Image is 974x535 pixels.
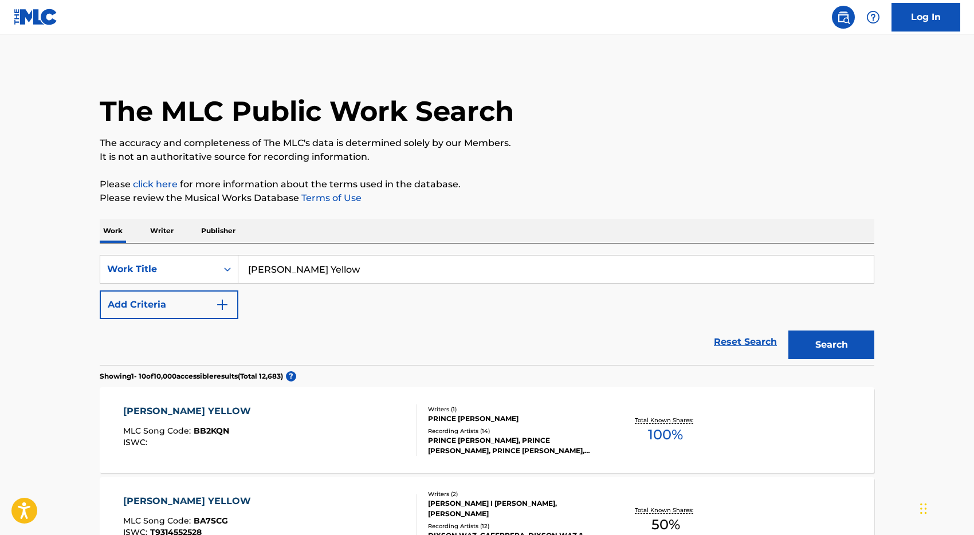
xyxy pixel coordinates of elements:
[14,9,58,25] img: MLC Logo
[100,371,283,381] p: Showing 1 - 10 of 10,000 accessible results (Total 12,683 )
[836,10,850,24] img: search
[100,219,126,243] p: Work
[123,426,194,436] span: MLC Song Code :
[428,414,601,424] div: PRINCE [PERSON_NAME]
[635,416,696,424] p: Total Known Shares:
[100,387,874,473] a: [PERSON_NAME] YELLOWMLC Song Code:BB2KQNISWC:Writers (1)PRINCE [PERSON_NAME]Recording Artists (14...
[286,371,296,381] span: ?
[107,262,210,276] div: Work Title
[194,426,229,436] span: BB2KQN
[123,437,150,447] span: ISWC :
[428,427,601,435] div: Recording Artists ( 14 )
[123,404,257,418] div: [PERSON_NAME] YELLOW
[133,179,178,190] a: click here
[299,192,362,203] a: Terms of Use
[100,178,874,191] p: Please for more information about the terms used in the database.
[215,298,229,312] img: 9d2ae6d4665cec9f34b9.svg
[100,191,874,205] p: Please review the Musical Works Database
[428,522,601,530] div: Recording Artists ( 12 )
[100,136,874,150] p: The accuracy and completeness of The MLC's data is determined solely by our Members.
[123,494,257,508] div: [PERSON_NAME] YELLOW
[891,3,960,32] a: Log In
[428,498,601,519] div: [PERSON_NAME] I [PERSON_NAME], [PERSON_NAME]
[866,10,880,24] img: help
[648,424,683,445] span: 100 %
[198,219,239,243] p: Publisher
[651,514,680,535] span: 50 %
[100,290,238,319] button: Add Criteria
[635,506,696,514] p: Total Known Shares:
[708,329,783,355] a: Reset Search
[428,490,601,498] div: Writers ( 2 )
[194,516,228,526] span: BA7SCG
[123,516,194,526] span: MLC Song Code :
[788,331,874,359] button: Search
[428,435,601,456] div: PRINCE [PERSON_NAME], PRINCE [PERSON_NAME], PRINCE [PERSON_NAME], PRINCE [PERSON_NAME], PRINCE [P...
[920,491,927,526] div: Drag
[832,6,855,29] a: Public Search
[147,219,177,243] p: Writer
[862,6,885,29] div: Help
[100,150,874,164] p: It is not an authoritative source for recording information.
[428,405,601,414] div: Writers ( 1 )
[100,255,874,365] form: Search Form
[100,94,514,128] h1: The MLC Public Work Search
[917,480,974,535] iframe: Chat Widget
